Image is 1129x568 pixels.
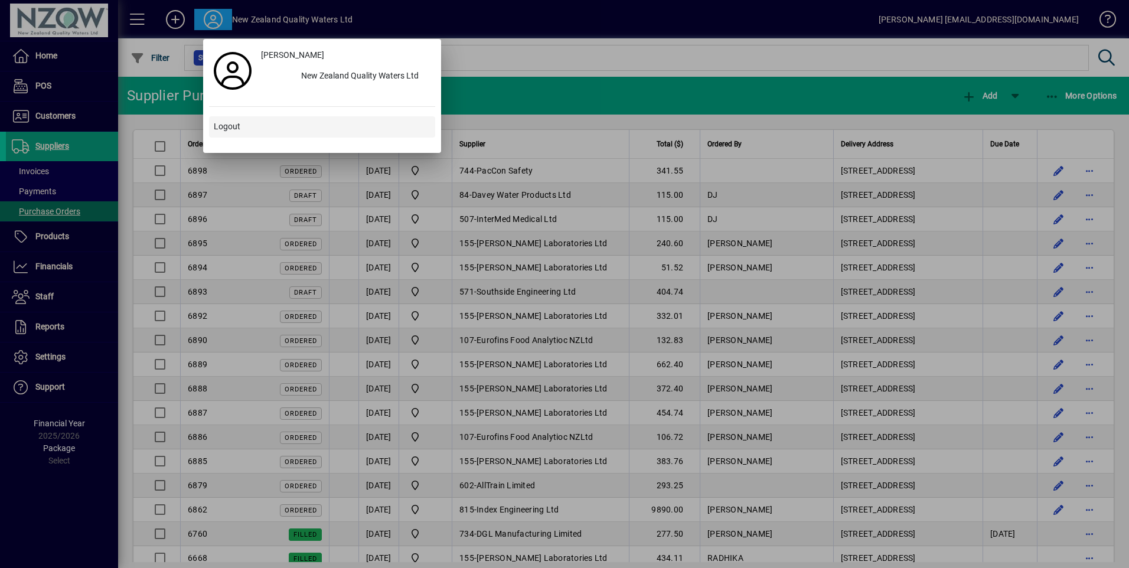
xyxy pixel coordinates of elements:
a: Profile [209,60,256,81]
button: New Zealand Quality Waters Ltd [256,66,435,87]
button: Logout [209,116,435,138]
div: New Zealand Quality Waters Ltd [292,66,435,87]
span: Logout [214,120,240,133]
span: [PERSON_NAME] [261,49,324,61]
a: [PERSON_NAME] [256,45,435,66]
